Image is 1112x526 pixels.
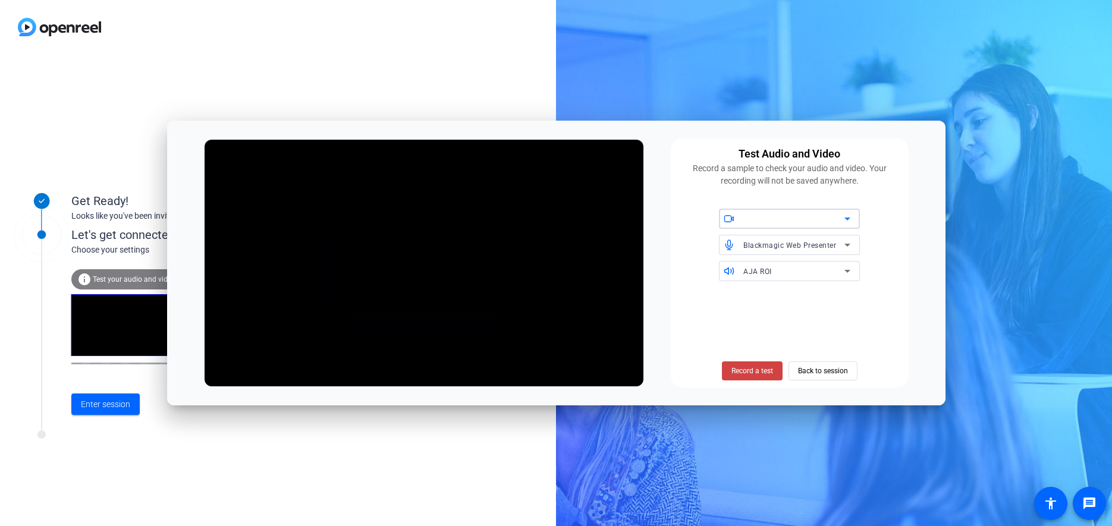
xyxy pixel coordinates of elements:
[798,360,848,382] span: Back to session
[739,146,840,162] div: Test Audio and Video
[743,241,836,250] span: Blackmagic Web Presenter
[1044,496,1058,511] mat-icon: accessibility
[71,210,309,222] div: Looks like you've been invited to join
[789,361,857,380] button: Back to session
[77,272,92,286] mat-icon: info
[722,361,783,380] button: Record a test
[743,267,772,276] span: AJA ROI
[93,275,175,284] span: Test your audio and video
[71,244,334,256] div: Choose your settings
[731,366,773,376] span: Record a test
[1082,496,1097,511] mat-icon: message
[678,162,901,187] div: Record a sample to check your audio and video. Your recording will not be saved anywhere.
[81,398,130,411] span: Enter session
[71,226,334,244] div: Let's get connected.
[71,192,309,210] div: Get Ready!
